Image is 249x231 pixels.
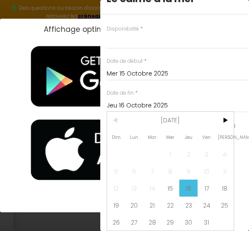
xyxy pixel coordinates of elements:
span: 15 [161,180,180,197]
span: Ven [198,129,216,146]
span: 1 [161,146,180,163]
span: 16 [179,180,198,197]
span: 27 [125,214,144,231]
span: 24 [198,197,216,214]
span: 9 [179,163,198,180]
span: 28 [143,214,161,231]
span: [PERSON_NAME] [215,129,234,146]
span: 8 [161,163,180,180]
span: 17 [198,180,216,197]
span: 10 [198,163,216,180]
h2: Affichage optimisé sur l'application mobile [44,25,201,34]
span: 19 [107,197,125,214]
label: Date de fin [107,89,134,97]
span: 20 [125,197,144,214]
span: 5 [107,163,125,180]
span: [DATE] [125,112,216,129]
span: Dim [107,129,125,146]
span: 13 [125,180,144,197]
span: 31 [198,214,216,231]
span: 2 [179,146,198,163]
span: 3 [198,146,216,163]
span: 14 [143,180,161,197]
span: 21 [143,197,161,214]
img: playMarket [18,40,231,113]
img: appStore [18,113,231,187]
label: Date de début [107,57,143,65]
span: 26 [107,214,125,231]
span: Mar [143,129,161,146]
button: Ouvrir le widget de chat LiveChat [7,3,32,29]
span: > [215,112,234,129]
span: 22 [161,197,180,214]
span: 12 [107,180,125,197]
span: 29 [161,214,180,231]
span: 4 [215,146,234,163]
span: 30 [179,214,198,231]
span: < [107,112,125,129]
span: Lun [125,129,144,146]
label: Disponibilité [107,25,139,33]
span: 7 [143,163,161,180]
span: 23 [179,197,198,214]
span: 18 [215,180,234,197]
span: Jeu [179,129,198,146]
span: Mer [161,129,180,146]
span: 6 [125,163,144,180]
span: 11 [215,163,234,180]
iframe: Chat [213,193,243,225]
